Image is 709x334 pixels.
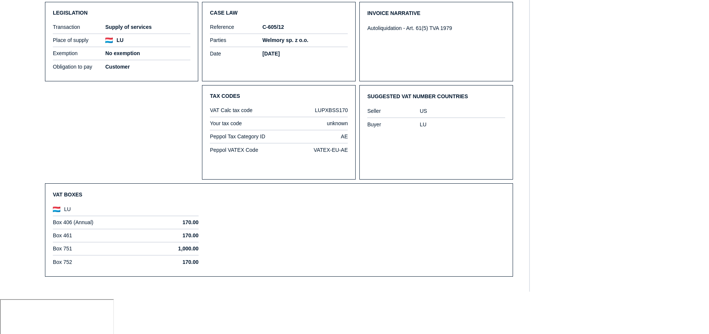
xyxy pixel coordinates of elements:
[127,259,198,265] h5: 170.00
[210,133,277,139] label: Peppol Tax Category ID
[127,246,198,252] h5: 1,000.00
[53,191,505,198] h3: VAT Boxes
[53,219,124,225] label: Box 406 (Annual)
[105,50,190,56] h5: No exemption
[367,108,420,114] label: Seller
[127,219,198,225] h5: 170.00
[281,147,348,153] div: VATEX-EU-AE
[367,25,505,31] div: Autoliquidation - Art. 61(5) TVA 1979
[210,107,277,113] label: VAT Calc tax code
[262,24,348,30] h5: C‑605/12
[53,50,105,56] label: Exemption
[210,37,262,43] label: Parties
[105,24,190,30] h5: Supply of services
[367,10,505,16] h3: Invoice narrative
[53,259,124,265] label: Box 752
[53,10,190,16] h3: Legislation
[367,93,505,100] h3: Suggested VAT number countries
[262,37,348,43] h5: Welmory sp. z o.o.
[367,121,420,127] label: Buyer
[127,232,198,238] h5: 170.00
[210,93,348,99] h3: Tax Codes
[420,108,505,114] div: US
[281,133,348,139] div: AE
[53,24,105,30] label: Transaction
[210,120,277,126] label: Your tax code
[210,51,262,57] label: Date
[420,121,505,127] div: LU
[53,246,124,252] label: Box 751
[210,147,277,153] label: Peppol VATEX Code
[53,207,60,212] img: lu.png
[210,24,262,30] label: Reference
[105,64,190,70] h5: Customer
[262,51,348,57] h5: [DATE]
[53,232,124,238] label: Box 461
[281,120,348,126] div: unknown
[53,64,105,70] label: Obligation to pay
[117,37,124,43] h5: LU
[281,107,348,113] div: LUPXBSS170
[53,37,105,43] label: Place of supply
[64,206,143,212] label: LU
[105,37,113,43] img: lu.png
[210,10,348,16] h3: Case law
